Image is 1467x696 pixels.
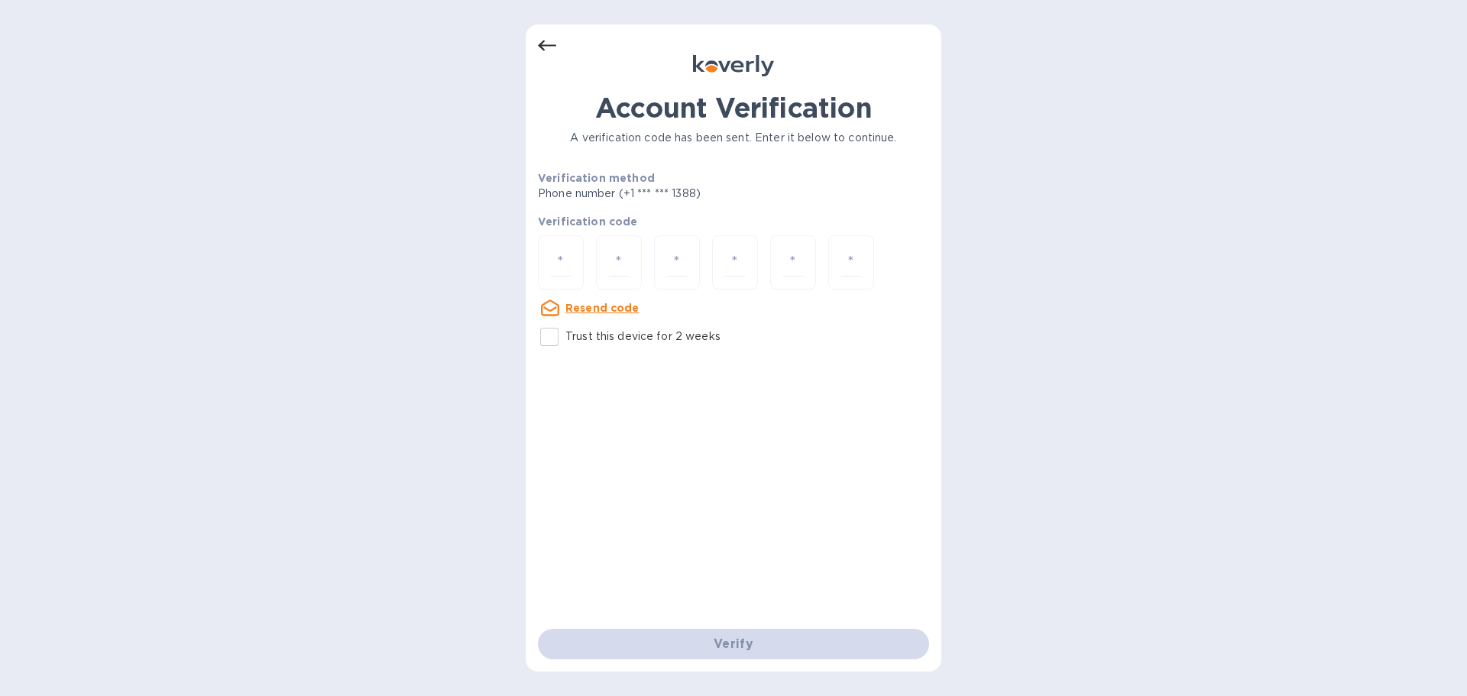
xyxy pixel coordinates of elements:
p: A verification code has been sent. Enter it below to continue. [538,130,929,146]
p: Trust this device for 2 weeks [565,329,721,345]
p: Verification code [538,214,929,229]
b: Verification method [538,172,655,184]
u: Resend code [565,302,640,314]
h1: Account Verification [538,92,929,124]
p: Phone number (+1 *** *** 1388) [538,186,818,202]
